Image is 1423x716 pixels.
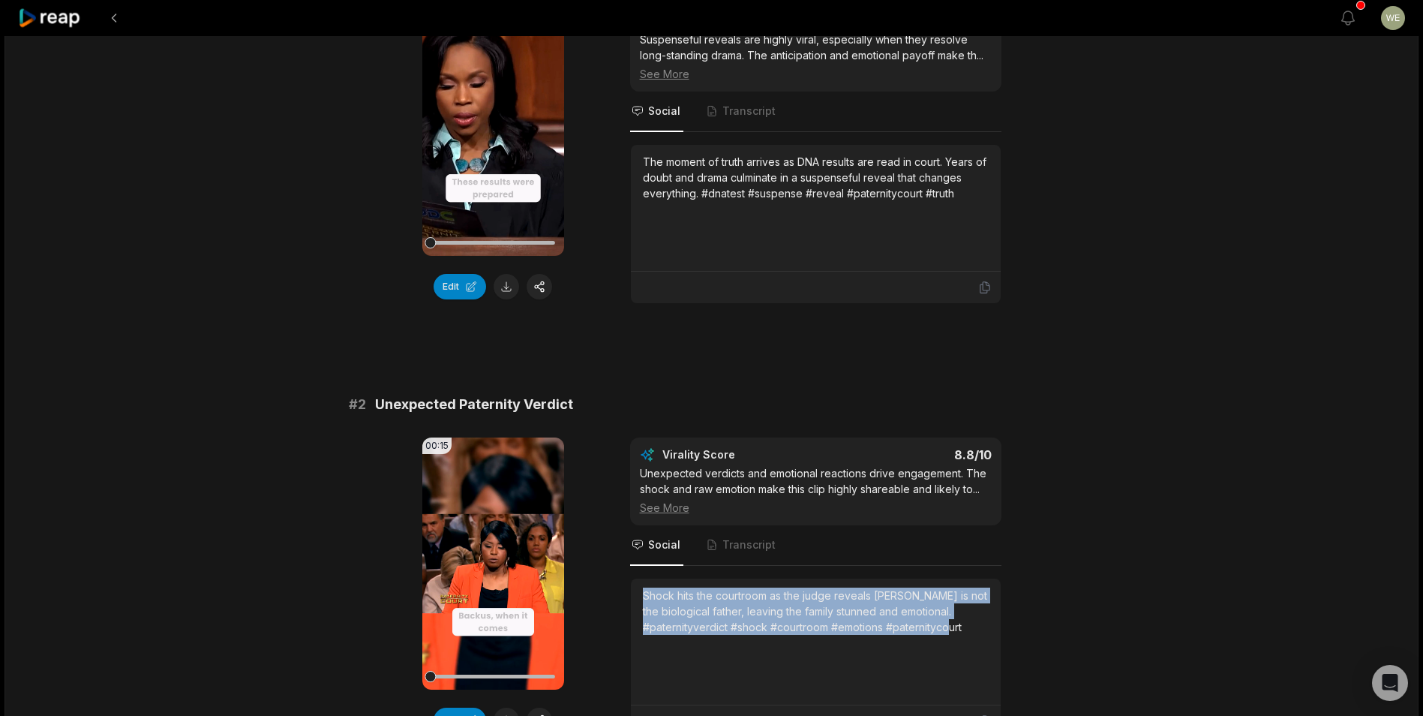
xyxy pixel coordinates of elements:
[1372,665,1408,701] div: Open Intercom Messenger
[648,104,680,119] span: Social
[630,92,1001,132] nav: Tabs
[640,66,992,82] div: See More
[722,104,776,119] span: Transcript
[349,394,366,415] span: # 2
[722,537,776,552] span: Transcript
[640,465,992,516] div: Unexpected verdicts and emotional reactions drive engagement. The shock and raw emotion make this...
[830,447,992,462] div: 8.8 /10
[662,447,824,462] div: Virality Score
[422,438,564,690] video: Your browser does not support mp4 format.
[434,274,486,299] button: Edit
[640,500,992,516] div: See More
[643,588,989,635] div: Shock hits the courtroom as the judge reveals [PERSON_NAME] is not the biological father, leaving...
[648,537,680,552] span: Social
[643,154,989,201] div: The moment of truth arrives as DNA results are read in court. Years of doubt and drama culminate ...
[630,525,1001,566] nav: Tabs
[422,4,564,256] video: Your browser does not support mp4 format.
[640,32,992,82] div: Suspenseful reveals are highly viral, especially when they resolve long-standing drama. The antic...
[375,394,573,415] span: Unexpected Paternity Verdict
